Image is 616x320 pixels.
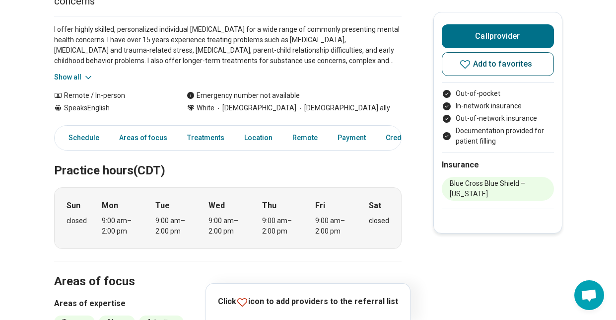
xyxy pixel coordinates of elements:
[181,128,230,148] a: Treatments
[286,128,324,148] a: Remote
[208,216,247,237] div: 9:00 am – 2:00 pm
[332,128,372,148] a: Payment
[208,200,225,212] strong: Wed
[369,200,381,212] strong: Sat
[262,200,276,212] strong: Thu
[442,126,554,147] li: Documentation provided for patient filling
[369,216,389,226] div: closed
[473,60,533,68] span: Add to favorites
[102,200,118,212] strong: Mon
[57,128,105,148] a: Schedule
[238,128,278,148] a: Location
[187,90,300,101] div: Emergency number not available
[442,88,554,99] li: Out-of-pocket
[197,103,214,113] span: White
[54,103,167,113] div: Speaks English
[214,103,296,113] span: [DEMOGRAPHIC_DATA]
[54,72,93,82] button: Show all
[442,159,554,171] h2: Insurance
[442,88,554,147] ul: Payment options
[155,200,170,212] strong: Tue
[262,216,300,237] div: 9:00 am – 2:00 pm
[54,24,402,66] p: I offer highly skilled, personalized individual [MEDICAL_DATA] for a wide range of commonly prese...
[54,90,167,101] div: Remote / In-person
[54,187,402,249] div: When does the program meet?
[218,296,398,308] p: Click icon to add providers to the referral list
[442,52,554,76] button: Add to favorites
[54,249,402,290] h2: Areas of focus
[442,24,554,48] button: Callprovider
[442,101,554,111] li: In-network insurance
[54,139,402,179] h2: Practice hours (CDT)
[442,177,554,201] li: Blue Cross Blue Shield – [US_STATE]
[574,280,604,310] div: Open chat
[315,216,353,237] div: 9:00 am – 2:00 pm
[102,216,140,237] div: 9:00 am – 2:00 pm
[67,216,87,226] div: closed
[442,113,554,124] li: Out-of-network insurance
[54,298,402,310] h3: Areas of expertise
[315,200,325,212] strong: Fri
[380,128,435,148] a: Credentials
[155,216,194,237] div: 9:00 am – 2:00 pm
[67,200,80,212] strong: Sun
[113,128,173,148] a: Areas of focus
[296,103,390,113] span: [DEMOGRAPHIC_DATA] ally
